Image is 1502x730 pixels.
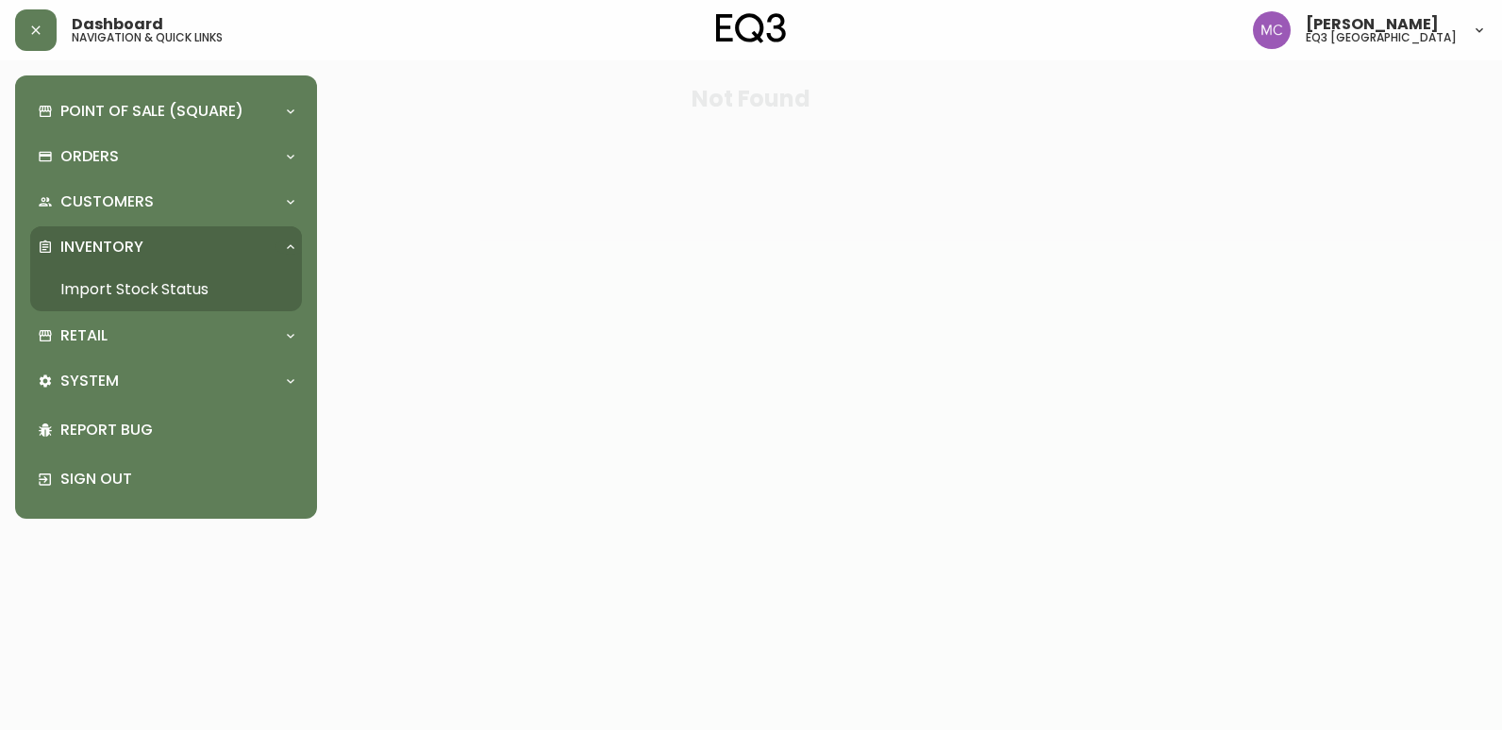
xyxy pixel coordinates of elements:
[60,237,143,257] p: Inventory
[30,181,302,223] div: Customers
[30,91,302,132] div: Point of Sale (Square)
[60,101,243,122] p: Point of Sale (Square)
[30,226,302,268] div: Inventory
[60,146,119,167] p: Orders
[1306,32,1457,43] h5: eq3 [GEOGRAPHIC_DATA]
[30,406,302,455] div: Report Bug
[60,469,294,489] p: Sign Out
[60,420,294,440] p: Report Bug
[60,325,108,346] p: Retail
[30,455,302,504] div: Sign Out
[72,32,223,43] h5: navigation & quick links
[1306,17,1439,32] span: [PERSON_NAME]
[30,315,302,357] div: Retail
[30,268,302,311] a: Import Stock Status
[30,360,302,402] div: System
[60,191,154,212] p: Customers
[60,371,119,391] p: System
[30,136,302,177] div: Orders
[1253,11,1291,49] img: 6dbdb61c5655a9a555815750a11666cc
[716,13,786,43] img: logo
[72,17,163,32] span: Dashboard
